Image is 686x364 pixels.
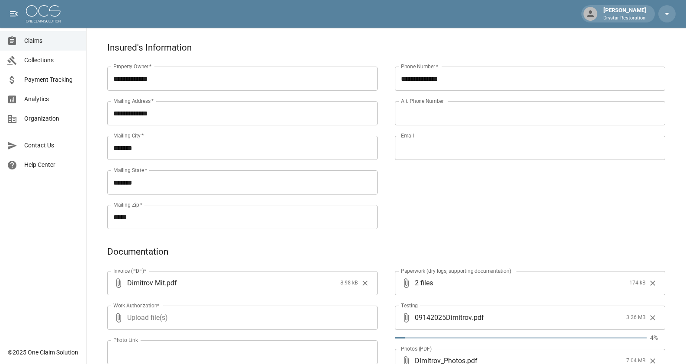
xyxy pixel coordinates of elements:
[415,313,472,322] span: 09142025Dimitrov
[5,5,22,22] button: open drawer
[650,333,665,342] p: 4%
[113,97,154,105] label: Mailing Address
[415,271,626,295] span: 2 files
[24,36,79,45] span: Claims
[359,277,372,290] button: Clear
[603,15,646,22] p: Drystar Restoration
[600,6,650,22] div: [PERSON_NAME]
[165,278,177,288] span: . pdf
[629,279,645,287] span: 174 kB
[472,313,484,322] span: . pdf
[24,114,79,123] span: Organization
[127,278,165,288] span: Dimitrov Mit
[401,345,432,352] label: Photos (PDF)
[113,267,147,275] label: Invoice (PDF)*
[626,313,645,322] span: 3.26 MB
[24,160,79,169] span: Help Center
[401,97,444,105] label: Alt. Phone Number
[8,348,78,357] div: © 2025 One Claim Solution
[646,277,659,290] button: Clear
[113,302,160,309] label: Work Authorization*
[401,132,414,139] label: Email
[127,306,354,330] span: Upload file(s)
[113,132,144,139] label: Mailing City
[24,56,79,65] span: Collections
[24,141,79,150] span: Contact Us
[401,302,418,309] label: Testing
[26,5,61,22] img: ocs-logo-white-transparent.png
[113,63,152,70] label: Property Owner
[24,95,79,104] span: Analytics
[646,311,659,324] button: Clear
[113,336,138,344] label: Photo Link
[401,63,438,70] label: Phone Number
[113,166,147,174] label: Mailing State
[113,201,143,208] label: Mailing Zip
[24,75,79,84] span: Payment Tracking
[340,279,358,287] span: 8.98 kB
[401,267,511,275] label: Paperwork (dry logs, supporting documentation)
